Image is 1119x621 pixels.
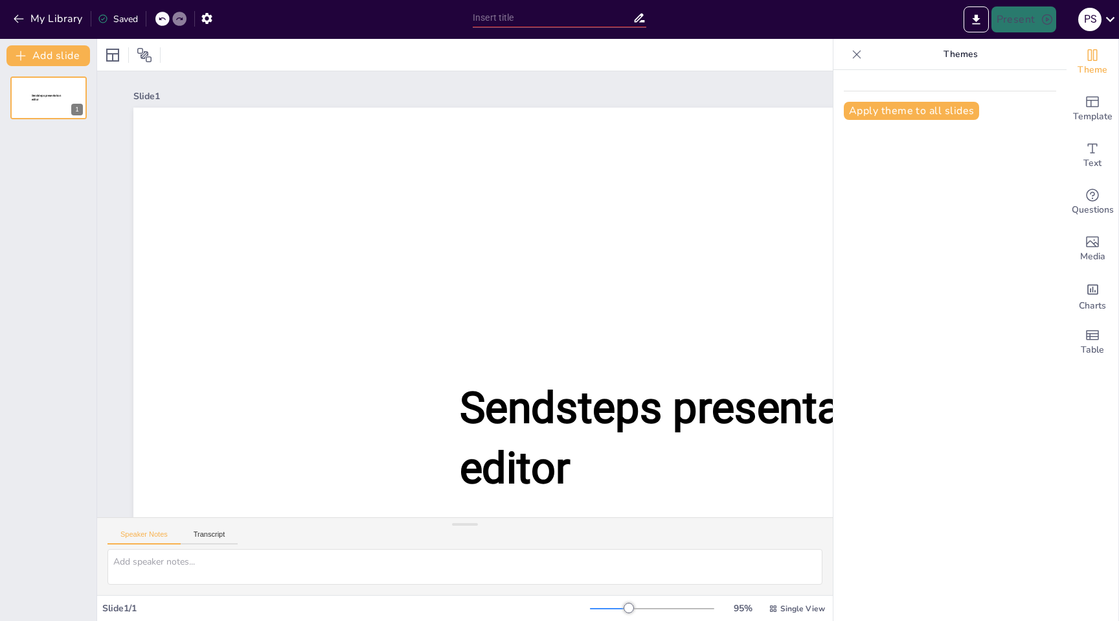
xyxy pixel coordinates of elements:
span: Questions [1072,203,1114,217]
button: P S [1078,6,1102,32]
div: Slide 1 / 1 [102,602,590,615]
div: Get real-time input from your audience [1067,179,1118,226]
span: Single View [780,603,825,614]
button: Add slide [6,45,90,66]
div: 1 [71,104,83,115]
div: 1 [10,76,87,119]
input: Insert title [473,8,633,27]
button: Speaker Notes [107,530,181,545]
span: Theme [1078,63,1107,77]
div: Saved [98,13,138,25]
button: Export to PowerPoint [964,6,989,32]
p: Themes [867,39,1054,70]
div: Add text boxes [1067,132,1118,179]
span: Text [1083,156,1102,170]
span: Table [1081,343,1104,357]
span: Charts [1079,299,1106,313]
span: Template [1073,110,1113,124]
span: Media [1080,250,1105,264]
button: Present [991,6,1056,32]
div: Change the overall theme [1067,39,1118,86]
div: 95 % [727,602,758,615]
button: Apply theme to all slides [844,102,979,120]
div: Add charts and graphs [1067,272,1118,319]
span: Position [137,47,152,63]
span: Sendsteps presentation editor [460,382,914,493]
div: Layout [102,45,123,65]
button: Transcript [181,530,238,545]
div: Add a table [1067,319,1118,366]
div: Add images, graphics, shapes or video [1067,226,1118,272]
div: P S [1078,8,1102,31]
span: Sendsteps presentation editor [32,94,61,101]
button: My Library [10,8,88,29]
div: Add ready made slides [1067,86,1118,132]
